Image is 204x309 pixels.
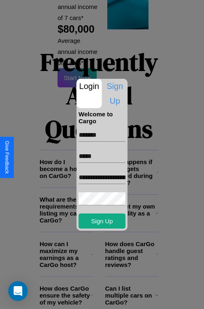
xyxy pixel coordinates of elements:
div: Open Intercom Messenger [8,281,28,301]
p: Login [77,79,102,93]
h4: Welcome to Cargo [79,111,126,124]
button: Sign Up [79,213,126,229]
p: Sign Up [102,79,128,108]
div: Give Feedback [4,141,10,174]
